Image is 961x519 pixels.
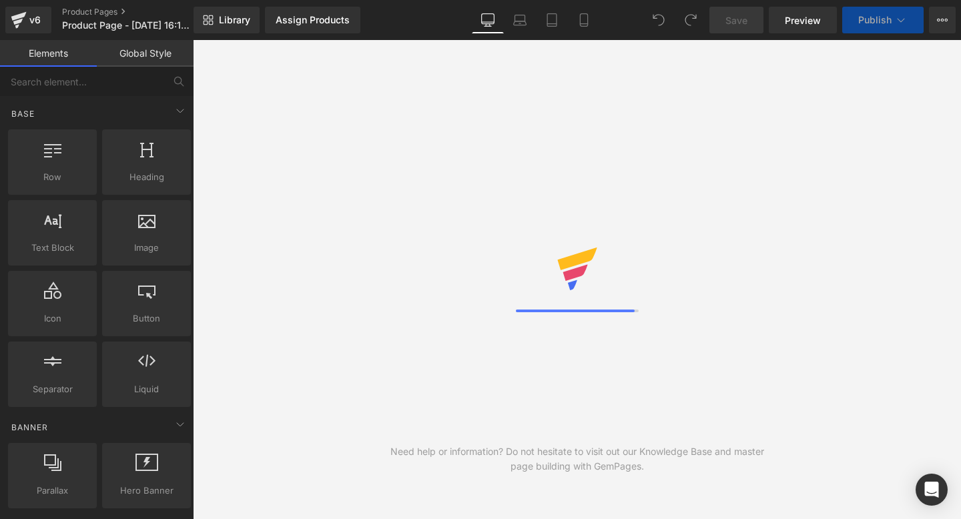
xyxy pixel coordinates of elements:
[785,13,821,27] span: Preview
[10,107,36,120] span: Base
[568,7,600,33] a: Mobile
[769,7,837,33] a: Preview
[504,7,536,33] a: Laptop
[725,13,747,27] span: Save
[12,170,93,184] span: Row
[194,7,260,33] a: New Library
[106,382,187,396] span: Liquid
[62,7,216,17] a: Product Pages
[62,20,190,31] span: Product Page - [DATE] 16:18:38
[5,7,51,33] a: v6
[12,241,93,255] span: Text Block
[106,170,187,184] span: Heading
[472,7,504,33] a: Desktop
[276,15,350,25] div: Assign Products
[219,14,250,26] span: Library
[106,241,187,255] span: Image
[106,484,187,498] span: Hero Banner
[12,484,93,498] span: Parallax
[10,421,49,434] span: Banner
[106,312,187,326] span: Button
[677,7,704,33] button: Redo
[385,444,769,474] div: Need help or information? Do not hesitate to visit out our Knowledge Base and master page buildin...
[27,11,43,29] div: v6
[97,40,194,67] a: Global Style
[645,7,672,33] button: Undo
[12,312,93,326] span: Icon
[842,7,924,33] button: Publish
[916,474,948,506] div: Open Intercom Messenger
[12,382,93,396] span: Separator
[858,15,892,25] span: Publish
[536,7,568,33] a: Tablet
[929,7,956,33] button: More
